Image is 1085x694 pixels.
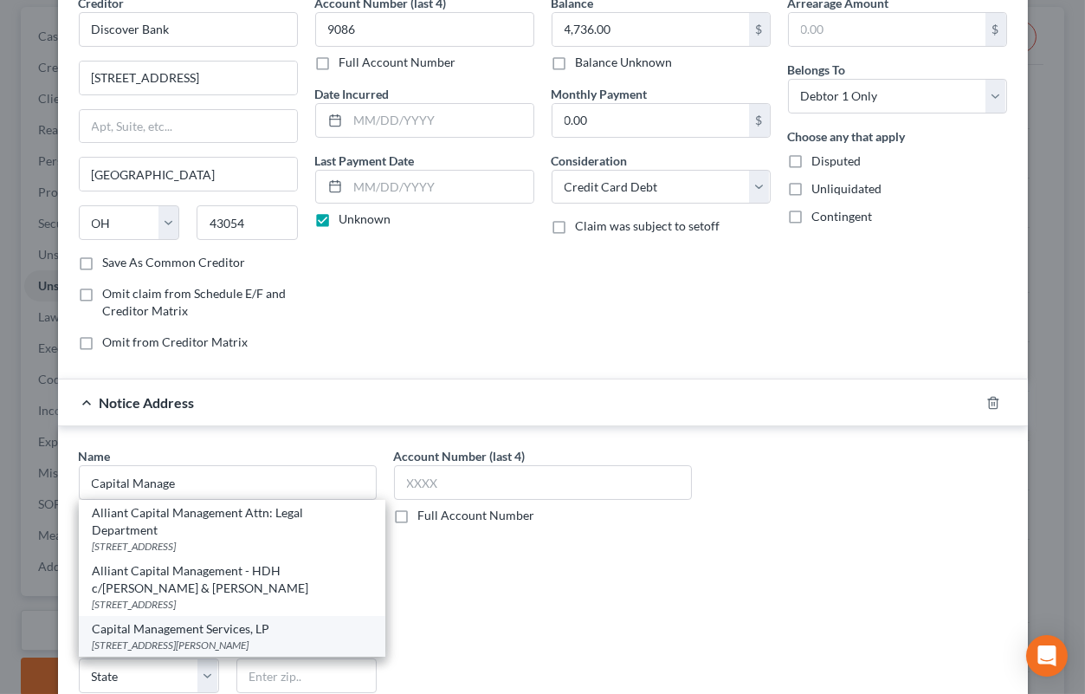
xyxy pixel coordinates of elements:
[552,104,749,137] input: 0.00
[812,209,873,224] span: Contingent
[93,539,371,554] div: [STREET_ADDRESS]
[394,465,692,500] input: XXXX
[576,54,673,71] label: Balance Unknown
[788,62,846,77] span: Belongs To
[93,504,371,539] div: Alliant Capital Management Attn: Legal Department
[93,638,371,652] div: [STREET_ADDRESS][PERSON_NAME]
[394,447,526,465] label: Account Number (last 4)
[236,658,377,693] input: Enter zip..
[103,254,246,271] label: Save As Common Creditor
[93,562,371,597] div: Alliant Capital Management - HDH c/[PERSON_NAME] & [PERSON_NAME]
[339,211,391,228] label: Unknown
[80,158,297,191] input: Enter city...
[315,152,415,170] label: Last Payment Date
[788,127,906,146] label: Choose any that apply
[93,620,371,638] div: Capital Management Services, LP
[749,13,770,46] div: $
[552,85,648,103] label: Monthly Payment
[985,13,1006,46] div: $
[80,110,297,143] input: Apt, Suite, etc...
[812,153,862,168] span: Disputed
[79,12,298,47] input: Search creditor by name...
[79,449,111,464] span: Name
[80,62,297,94] input: Enter address...
[100,394,195,411] span: Notice Address
[1026,635,1068,677] div: Open Intercom Messenger
[552,152,628,170] label: Consideration
[812,181,882,196] span: Unliquidated
[576,218,720,233] span: Claim was subject to setoff
[315,85,390,103] label: Date Incurred
[197,205,298,240] input: Enter zip...
[749,104,770,137] div: $
[103,334,249,349] span: Omit from Creditor Matrix
[79,465,377,500] input: Search by name...
[315,12,534,47] input: XXXX
[339,54,456,71] label: Full Account Number
[348,171,533,204] input: MM/DD/YYYY
[348,104,533,137] input: MM/DD/YYYY
[789,13,985,46] input: 0.00
[93,597,371,612] div: [STREET_ADDRESS]
[418,507,535,524] label: Full Account Number
[552,13,749,46] input: 0.00
[103,286,287,318] span: Omit claim from Schedule E/F and Creditor Matrix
